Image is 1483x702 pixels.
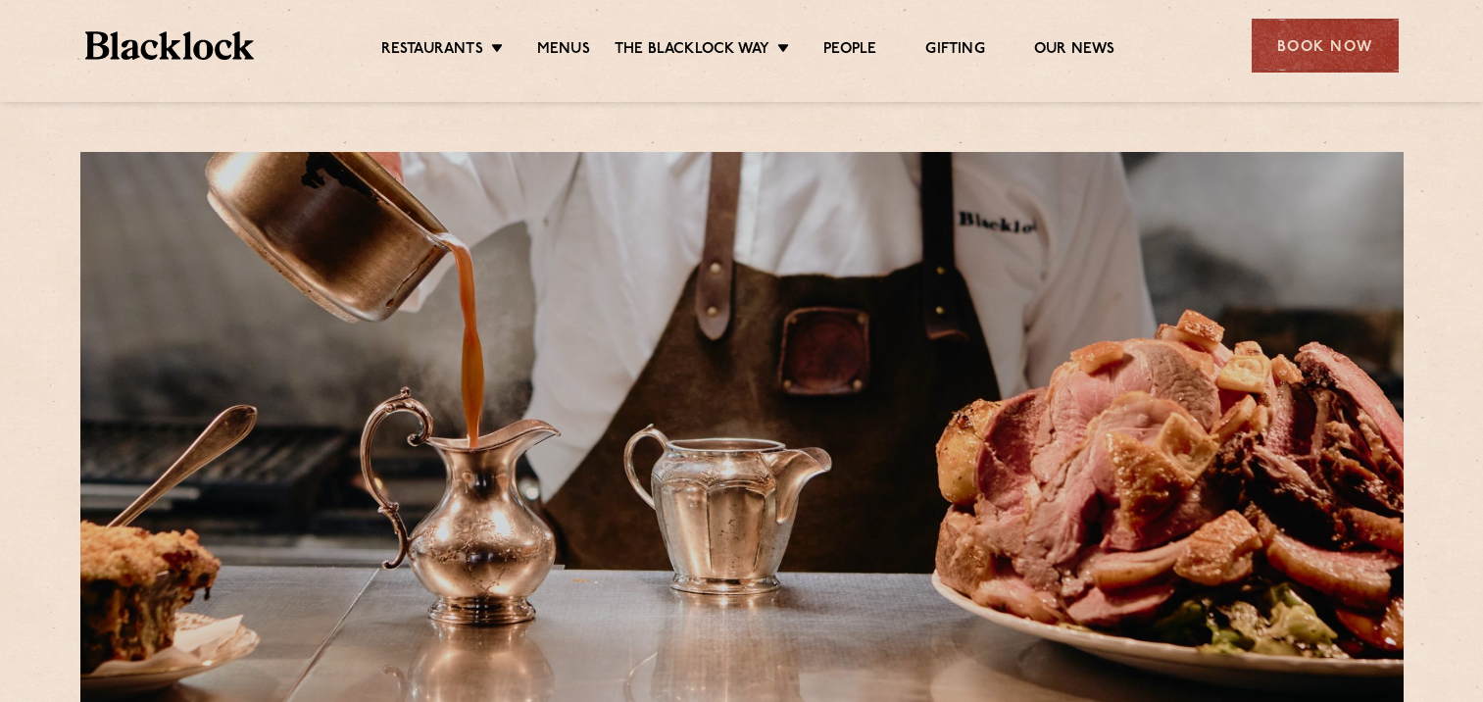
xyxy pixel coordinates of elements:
[1034,40,1115,62] a: Our News
[1252,19,1399,73] div: Book Now
[381,40,483,62] a: Restaurants
[85,31,255,60] img: BL_Textured_Logo-footer-cropped.svg
[925,40,984,62] a: Gifting
[537,40,590,62] a: Menus
[615,40,769,62] a: The Blacklock Way
[823,40,876,62] a: People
